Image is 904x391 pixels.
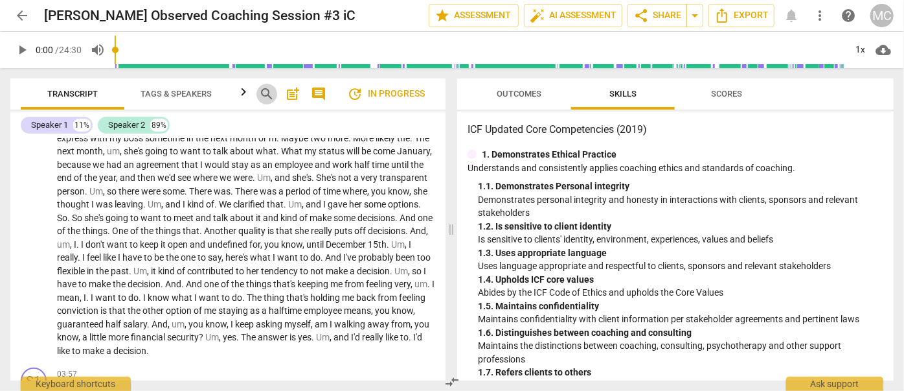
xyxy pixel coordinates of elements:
span: had [106,160,124,170]
span: , [221,252,225,263]
span: , [260,239,264,250]
span: there [119,186,141,196]
span: some [163,186,185,196]
span: Filler word [148,199,161,209]
p: Demonstrates personal integrity and honesty in interactions with clients, sponsors and relevant s... [478,193,883,220]
span: AI Assessment [530,8,616,23]
span: were [141,186,163,196]
span: have [122,252,144,263]
span: the [411,160,424,170]
span: . [185,186,189,196]
span: more_vert [812,8,828,23]
span: come [373,146,397,156]
span: my [109,133,124,143]
span: comment [311,86,326,102]
span: open [168,239,190,250]
span: . [387,239,391,250]
span: time [323,186,343,196]
span: I [118,252,122,263]
div: 11% [73,119,91,132]
span: period [286,186,313,196]
button: Search [256,84,277,104]
button: Export [708,4,774,27]
span: So [72,213,84,223]
span: December [326,239,368,250]
span: kind [158,266,177,276]
span: Filler word [257,172,271,183]
span: would [205,160,231,170]
span: contributed [187,266,236,276]
span: work [332,160,354,170]
span: help [841,8,856,23]
span: cloud_download [876,42,891,58]
span: I [409,239,411,250]
span: where [193,172,220,183]
span: likely [376,133,397,143]
span: things [82,226,107,236]
span: don't [85,239,107,250]
span: some [364,199,388,209]
span: , [70,239,74,250]
span: Outcomes [497,89,542,99]
span: I [74,239,76,250]
button: Sharing summary [686,4,703,27]
span: I [273,252,277,263]
span: Filler word [288,199,302,209]
span: Another [204,226,238,236]
span: person [57,186,85,196]
span: going [106,213,130,223]
span: month [230,133,258,143]
span: Tags & Speakers [141,89,212,99]
span: very [361,172,379,183]
span: of [313,186,323,196]
span: star [435,8,450,23]
span: in [186,133,196,143]
span: . [107,226,112,236]
h2: [PERSON_NAME] Observed Coaching Session #3 iC [44,8,356,24]
span: we [220,172,233,183]
span: about [230,213,256,223]
span: more [328,133,348,143]
span: , [271,172,275,183]
span: , [430,146,432,156]
span: undefined [207,239,249,250]
span: quality [238,226,267,236]
span: like [103,252,118,263]
span: . [321,252,325,263]
span: / 24:30 [55,45,82,55]
button: MC [870,4,894,27]
span: . [395,213,400,223]
span: clarified [233,199,267,209]
span: , [147,266,151,276]
span: too [417,252,431,263]
span: gave [328,199,349,209]
span: be [154,252,166,263]
span: , [103,146,107,156]
span: what [256,146,277,156]
span: arrow_drop_down [687,8,703,23]
span: or [258,133,269,143]
span: , [120,146,124,156]
span: Filler word [107,146,120,156]
span: until [306,239,326,250]
span: a [278,186,286,196]
span: of [299,213,310,223]
span: here's [225,252,250,263]
span: What [281,146,304,156]
span: want [277,252,300,263]
span: month [76,146,103,156]
span: feel [87,252,103,263]
span: . [214,199,219,209]
span: know [388,186,409,196]
span: my [304,146,319,156]
span: she's [84,213,106,223]
span: . [78,252,82,263]
span: we [93,160,106,170]
span: Filler word [57,239,70,250]
span: , [405,239,409,250]
span: that [183,226,199,236]
span: There [235,186,260,196]
span: were [233,172,253,183]
span: and [263,213,280,223]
